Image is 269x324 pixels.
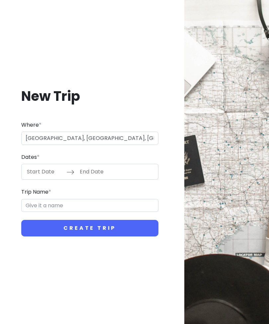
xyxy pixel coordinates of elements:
input: End Date [76,164,119,179]
input: City (e.g., New York) [21,132,158,145]
label: Trip Name [21,188,51,196]
h1: New Trip [21,88,158,105]
label: Where [21,121,42,129]
button: Create Trip [21,220,158,236]
input: Start Date [23,164,66,179]
label: Dates [21,153,40,162]
input: Give it a name [21,199,158,212]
